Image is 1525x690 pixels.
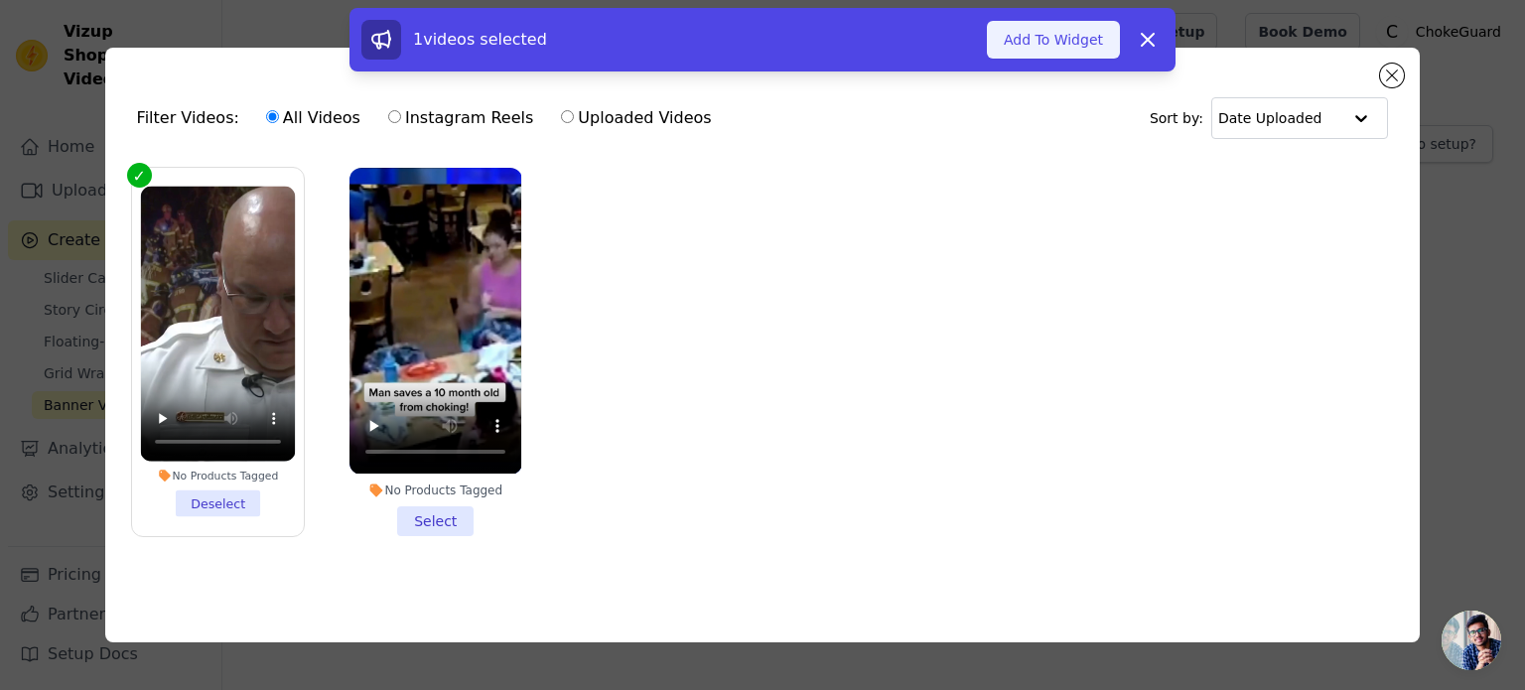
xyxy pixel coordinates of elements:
div: No Products Tagged [349,483,521,498]
label: Instagram Reels [387,105,534,131]
div: Open chat [1442,611,1501,670]
div: No Products Tagged [140,470,295,483]
label: All Videos [265,105,361,131]
span: 1 videos selected [413,30,547,49]
label: Uploaded Videos [560,105,712,131]
div: Sort by: [1150,97,1389,139]
button: Add To Widget [987,21,1120,59]
div: Filter Videos: [137,95,723,141]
